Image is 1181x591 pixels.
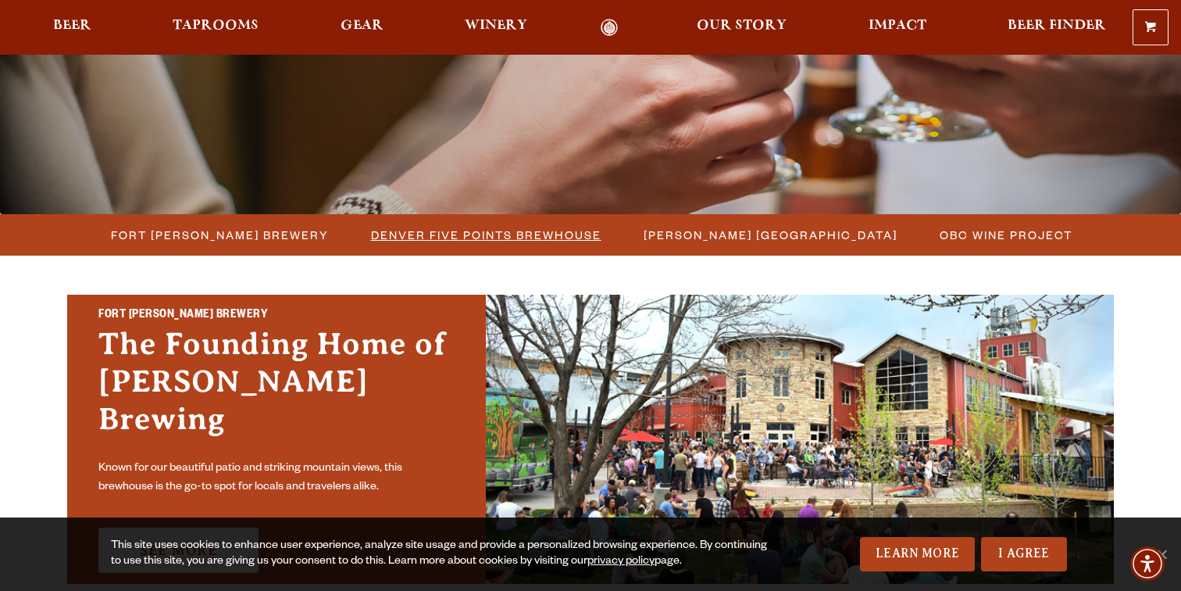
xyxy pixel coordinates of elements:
[362,224,609,246] a: Denver Five Points Brewhouse
[102,224,337,246] a: Fort [PERSON_NAME] Brewery
[455,19,537,37] a: Winery
[1008,20,1106,32] span: Beer Finder
[111,539,772,570] div: This site uses cookies to enhance user experience, analyze site usage and provide a personalized ...
[858,19,937,37] a: Impact
[330,19,394,37] a: Gear
[869,20,926,32] span: Impact
[98,325,455,453] h3: The Founding Home of [PERSON_NAME] Brewing
[697,20,787,32] span: Our Story
[53,20,91,32] span: Beer
[341,20,384,32] span: Gear
[580,19,638,37] a: Odell Home
[465,20,527,32] span: Winery
[997,19,1116,37] a: Beer Finder
[98,460,455,497] p: Known for our beautiful patio and striking mountain views, this brewhouse is the go-to spot for l...
[43,19,102,37] a: Beer
[98,306,455,326] h2: Fort [PERSON_NAME] Brewery
[486,295,1114,584] img: Fort Collins Brewery & Taproom'
[860,537,975,571] a: Learn More
[173,20,259,32] span: Taprooms
[930,224,1080,246] a: OBC Wine Project
[587,556,655,568] a: privacy policy
[162,19,269,37] a: Taprooms
[687,19,797,37] a: Our Story
[940,224,1072,246] span: OBC Wine Project
[981,537,1067,571] a: I Agree
[1130,546,1165,581] div: Accessibility Menu
[634,224,905,246] a: [PERSON_NAME] [GEOGRAPHIC_DATA]
[111,224,329,246] span: Fort [PERSON_NAME] Brewery
[371,224,601,246] span: Denver Five Points Brewhouse
[644,224,897,246] span: [PERSON_NAME] [GEOGRAPHIC_DATA]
